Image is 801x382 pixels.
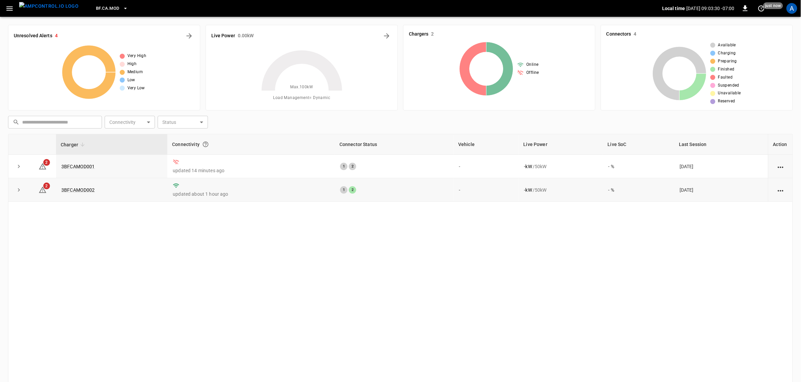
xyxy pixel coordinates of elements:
p: - kW [524,163,532,170]
span: Finished [718,66,735,73]
div: 1 [340,163,348,170]
span: Offline [527,69,539,76]
button: All Alerts [184,31,195,41]
a: 2 [39,187,47,192]
button: expand row [14,185,24,195]
img: ampcontrol.io logo [19,2,78,10]
span: 2 [43,183,50,189]
td: - [453,155,519,178]
td: - [453,178,519,202]
p: - kW [524,187,532,193]
div: action cell options [777,187,785,193]
button: expand row [14,161,24,172]
span: BF.CA.MOD [96,5,119,12]
span: Charger [61,141,87,149]
span: Load Management = Dynamic [273,95,330,101]
div: 2 [349,163,356,170]
span: Faulted [718,74,733,81]
span: 2 [43,159,50,166]
td: - % [603,178,674,202]
span: Unavailable [718,90,741,97]
th: Action [768,134,793,155]
th: Live Power [519,134,603,155]
h6: Live Power [211,32,235,40]
div: action cell options [777,163,785,170]
div: / 50 kW [524,163,598,170]
h6: 2 [431,31,434,38]
a: 3BFCAMOD002 [61,187,95,193]
div: Connectivity [172,138,330,150]
button: Connection between the charger and our software. [200,138,212,150]
th: Vehicle [453,134,519,155]
span: Medium [127,69,143,76]
th: Live SoC [603,134,674,155]
p: [DATE] 09:03:30 -07:00 [687,5,735,12]
span: Very Low [127,85,145,92]
p: updated about 1 hour ago [173,191,329,197]
a: 3BFCAMOD001 [61,164,95,169]
h6: Unresolved Alerts [14,32,52,40]
span: Online [527,61,539,68]
a: 2 [39,163,47,169]
div: profile-icon [787,3,797,14]
th: Last Session [674,134,768,155]
td: [DATE] [674,155,768,178]
button: Energy Overview [381,31,392,41]
p: updated 14 minutes ago [173,167,329,174]
span: Max. 100 kW [290,84,313,91]
span: Preparing [718,58,737,65]
span: Suspended [718,82,740,89]
td: - % [603,155,674,178]
span: just now [763,2,783,9]
p: Local time [662,5,685,12]
h6: 4 [634,31,637,38]
span: Reserved [718,98,735,105]
th: Connector Status [335,134,453,155]
h6: Chargers [409,31,429,38]
span: Low [127,77,135,84]
div: 1 [340,186,348,194]
div: / 50 kW [524,187,598,193]
span: Available [718,42,736,49]
h6: 0.00 kW [238,32,254,40]
span: Charging [718,50,736,57]
h6: Connectors [606,31,631,38]
span: High [127,61,137,67]
button: BF.CA.MOD [93,2,130,15]
div: 2 [349,186,356,194]
span: Very High [127,53,147,59]
h6: 4 [55,32,58,40]
td: [DATE] [674,178,768,202]
button: set refresh interval [756,3,767,14]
